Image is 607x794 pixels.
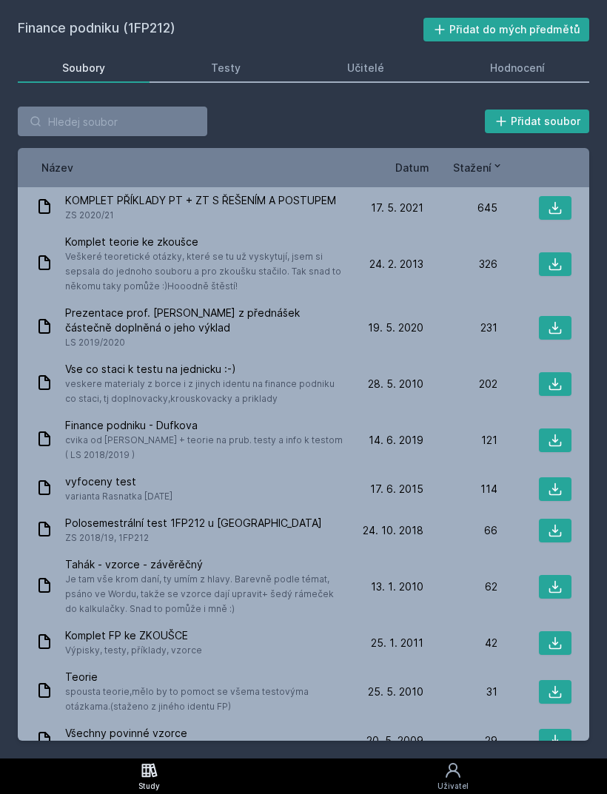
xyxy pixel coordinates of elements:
[347,61,384,75] div: Učitelé
[303,53,429,83] a: Učitelé
[366,733,423,748] span: 20. 5. 2009
[65,362,343,377] span: Vse co staci k testu na jednicku :-)
[423,433,497,448] div: 121
[485,110,590,133] button: Přidat soubor
[423,257,497,272] div: 326
[138,781,160,792] div: Study
[65,306,343,335] span: Prezentace prof. [PERSON_NAME] z přednášek částečně doplněná o jeho výklad
[369,257,423,272] span: 24. 2. 2013
[65,684,343,714] span: spousta teorie,mělo by to pomoct se všema testovýma otázkama.(staženo z jiného identu FP)
[423,482,497,497] div: 114
[65,249,343,294] span: Veškeré teoretické otázky, které se tu už vyskytují, jsem si sepsala do jednoho souboru a pro zko...
[423,636,497,650] div: 42
[65,418,343,433] span: Finance podniku - Dufkova
[423,201,497,215] div: 645
[65,208,336,223] span: ZS 2020/21
[65,516,322,531] span: Polosemestrální test 1FP212 u [GEOGRAPHIC_DATA]
[65,489,172,504] span: varianta Rasnatka [DATE]
[65,643,202,658] span: Výpisky, testy, příklady, vzorce
[371,579,423,594] span: 13. 1. 2010
[423,733,497,748] div: 29
[211,61,241,75] div: Testy
[18,107,207,136] input: Hledej soubor
[41,160,73,175] button: Název
[65,628,202,643] span: Komplet FP ke ZKOUŠCE
[65,193,336,208] span: KOMPLET PŘÍKLADY PT + ZT S ŘEŠENÍM A POSTUPEM
[18,18,423,41] h2: Finance podniku (1FP212)
[65,433,343,462] span: cvika od [PERSON_NAME] + teorie na prub. testy a info k testom ( LS 2018/2019 )
[423,320,497,335] div: 231
[453,160,503,175] button: Stažení
[423,684,497,699] div: 31
[167,53,286,83] a: Testy
[65,572,343,616] span: Je tam vše krom daní, ty umím z hlavy. Barevně podle témat, psáno ve Wordu, takže se vzorce dají ...
[65,726,296,741] span: Všechny povinné vzorce
[446,53,590,83] a: Hodnocení
[437,781,469,792] div: Uživatel
[423,377,497,391] div: 202
[423,579,497,594] div: 62
[65,531,322,545] span: ZS 2018/19, 1FP212
[371,636,423,650] span: 25. 1. 2011
[65,377,343,406] span: veskere materialy z borce i z jinych identu na finance podniku co staci, tj doplnovacky,krouskova...
[371,201,423,215] span: 17. 5. 2021
[65,335,343,350] span: LS 2019/2020
[65,235,343,249] span: Komplet teorie ke zkoušce
[62,61,105,75] div: Soubory
[423,18,590,41] button: Přidat do mých předmětů
[368,377,423,391] span: 28. 5. 2010
[65,474,172,489] span: vyfoceny test
[18,53,150,83] a: Soubory
[453,160,492,175] span: Stažení
[368,320,423,335] span: 19. 5. 2020
[395,160,429,175] button: Datum
[65,670,343,684] span: Teorie
[65,557,343,572] span: Tahák - vzorce - závěrěčný
[490,61,545,75] div: Hodnocení
[369,433,423,448] span: 14. 6. 2019
[368,684,423,699] span: 25. 5. 2010
[370,482,423,497] span: 17. 6. 2015
[363,523,423,538] span: 24. 10. 2018
[423,523,497,538] div: 66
